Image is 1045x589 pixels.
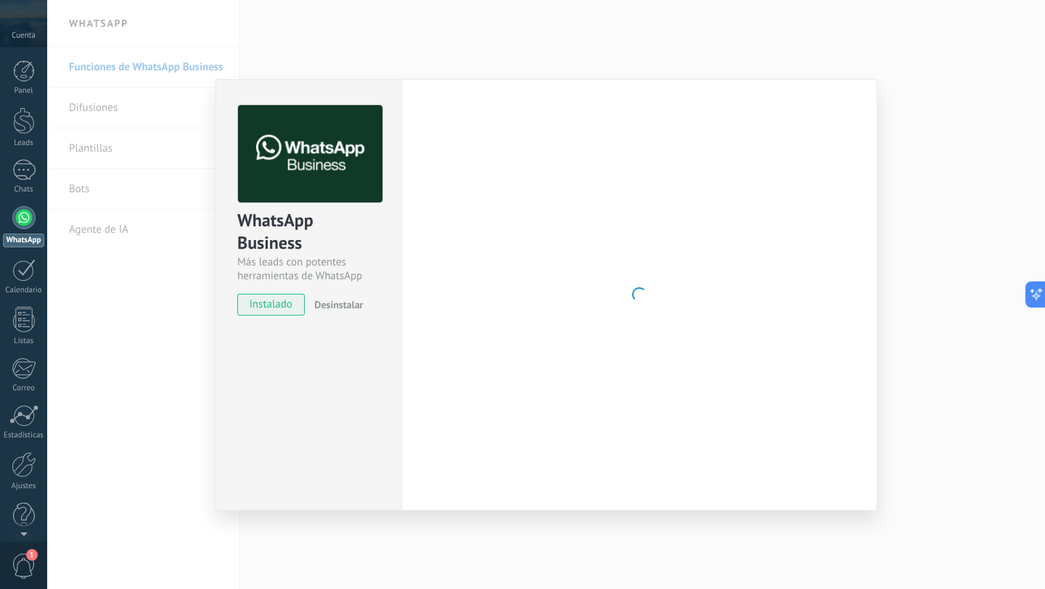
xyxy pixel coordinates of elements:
span: 1 [26,549,38,561]
div: Chats [3,185,45,194]
span: instalado [238,294,304,316]
div: WhatsApp [3,234,44,247]
div: Estadísticas [3,431,45,440]
span: Desinstalar [314,298,363,311]
div: Leads [3,139,45,148]
div: Listas [3,337,45,346]
div: Panel [3,86,45,96]
div: Correo [3,384,45,393]
div: Calendario [3,286,45,295]
img: logo_main.png [238,105,382,203]
div: WhatsApp Business [237,209,380,255]
div: Más leads con potentes herramientas de WhatsApp [237,255,380,283]
span: Cuenta [12,31,36,41]
div: Ajustes [3,482,45,491]
button: Desinstalar [308,294,363,316]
